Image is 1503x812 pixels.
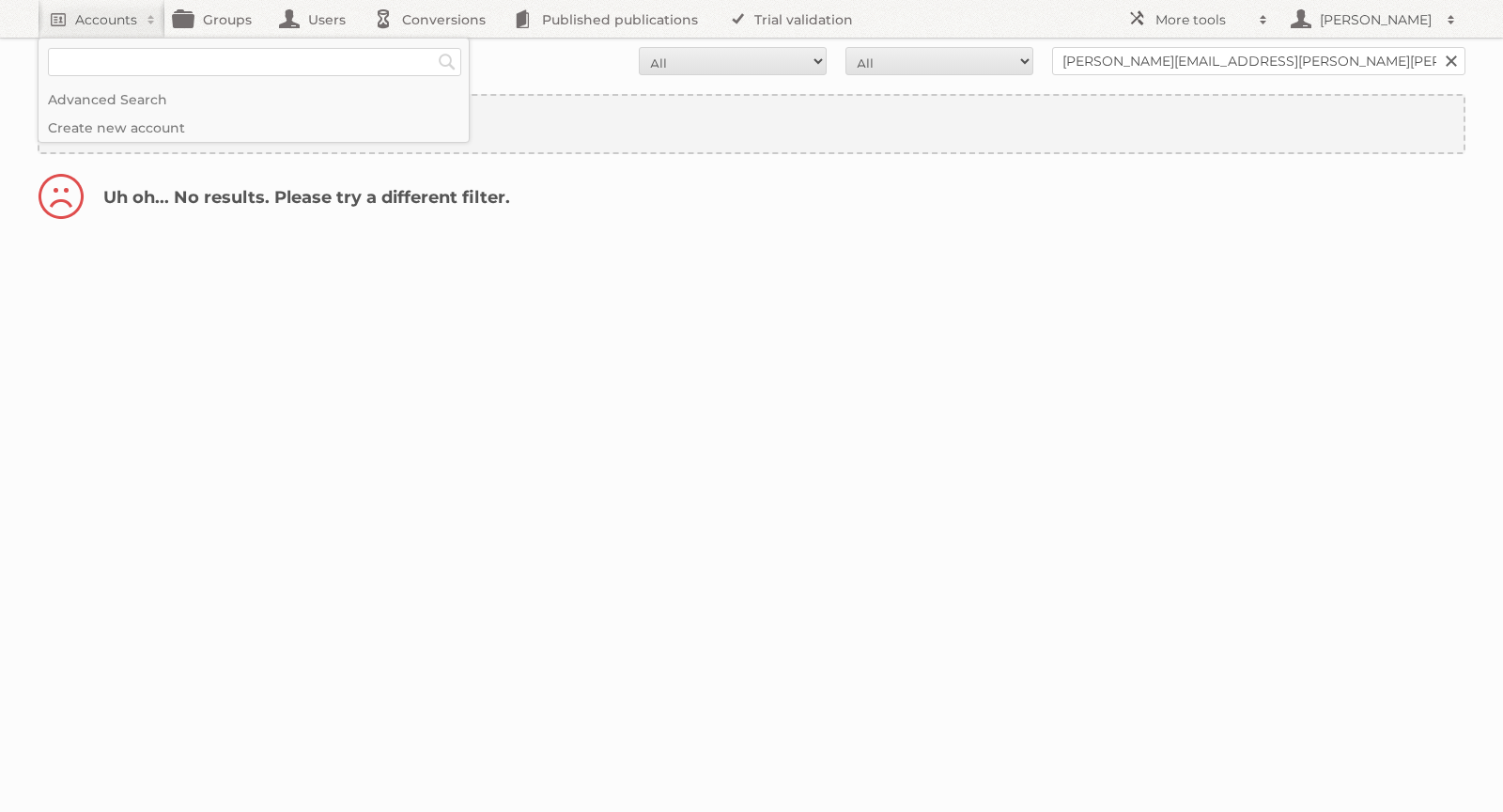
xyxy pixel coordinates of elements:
[39,86,469,114] a: Advanced Search
[1155,10,1249,29] h2: More tools
[38,173,1465,229] h2: Uh oh... No results. Please try a different filter.
[75,10,137,29] h2: Accounts
[1315,10,1437,29] h2: [PERSON_NAME]
[39,96,1464,152] a: Create new account
[39,114,469,142] a: Create new account
[433,48,461,76] input: Search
